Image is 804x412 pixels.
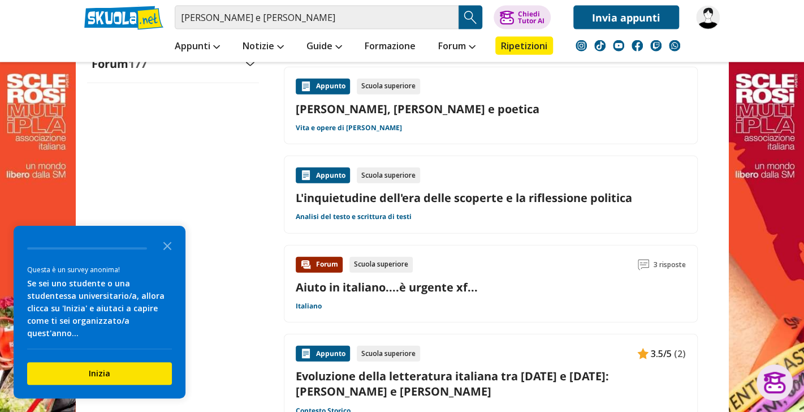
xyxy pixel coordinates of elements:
[357,79,420,95] div: Scuola superiore
[172,37,223,57] a: Appunti
[296,79,350,95] div: Appunto
[296,168,350,183] div: Appunto
[674,346,686,361] span: (2)
[650,40,662,51] img: twitch
[296,346,350,362] div: Appunto
[92,56,147,71] label: Forum
[357,346,420,362] div: Scuola superiore
[240,37,287,57] a: Notizie
[357,168,420,183] div: Scuola superiore
[296,302,322,311] a: Italiano
[156,234,179,256] button: Close the survey
[296,368,686,399] a: Evoluzione della letteratura italiana tra [DATE] e [DATE]: [PERSON_NAME] e [PERSON_NAME]
[637,348,649,359] img: Appunti contenuto
[296,101,686,117] a: [PERSON_NAME], [PERSON_NAME] e poetica
[304,37,345,57] a: Guide
[573,6,679,29] a: Invia appunti
[27,264,172,275] div: Questa è un survey anonima!
[14,226,185,398] div: Survey
[27,277,172,340] div: Se sei uno studente o una studentessa universitario/a, allora clicca su 'Inizia' e aiutaci a capi...
[300,259,312,271] img: Forum contenuto
[296,190,686,205] a: L'inquietudine dell'era delle scoperte e la riflessione politica
[175,6,459,29] input: Cerca appunti, riassunti o versioni
[654,257,686,273] span: 3 risposte
[696,6,720,29] img: Nipotini1
[495,37,553,55] a: Ripetizioni
[300,348,312,359] img: Appunti contenuto
[435,37,478,57] a: Forum
[245,62,254,66] img: Apri e chiudi sezione
[296,280,478,295] a: Aiuto in italiano....è urgente xf...
[594,40,606,51] img: tiktok
[27,362,172,385] button: Inizia
[638,259,649,271] img: Commenti lettura
[362,37,418,57] a: Formazione
[128,56,147,71] span: 177
[296,123,402,132] a: Vita e opere di [PERSON_NAME]
[632,40,643,51] img: facebook
[300,81,312,92] img: Appunti contenuto
[459,6,482,29] button: Search Button
[296,212,412,221] a: Analisi del testo e scrittura di testi
[300,170,312,181] img: Appunti contenuto
[576,40,587,51] img: instagram
[518,11,544,24] div: Chiedi Tutor AI
[613,40,624,51] img: youtube
[651,346,672,361] span: 3.5/5
[494,6,551,29] button: ChiediTutor AI
[296,257,343,273] div: Forum
[669,40,680,51] img: WhatsApp
[462,9,479,26] img: Cerca appunti, riassunti o versioni
[349,257,413,273] div: Scuola superiore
